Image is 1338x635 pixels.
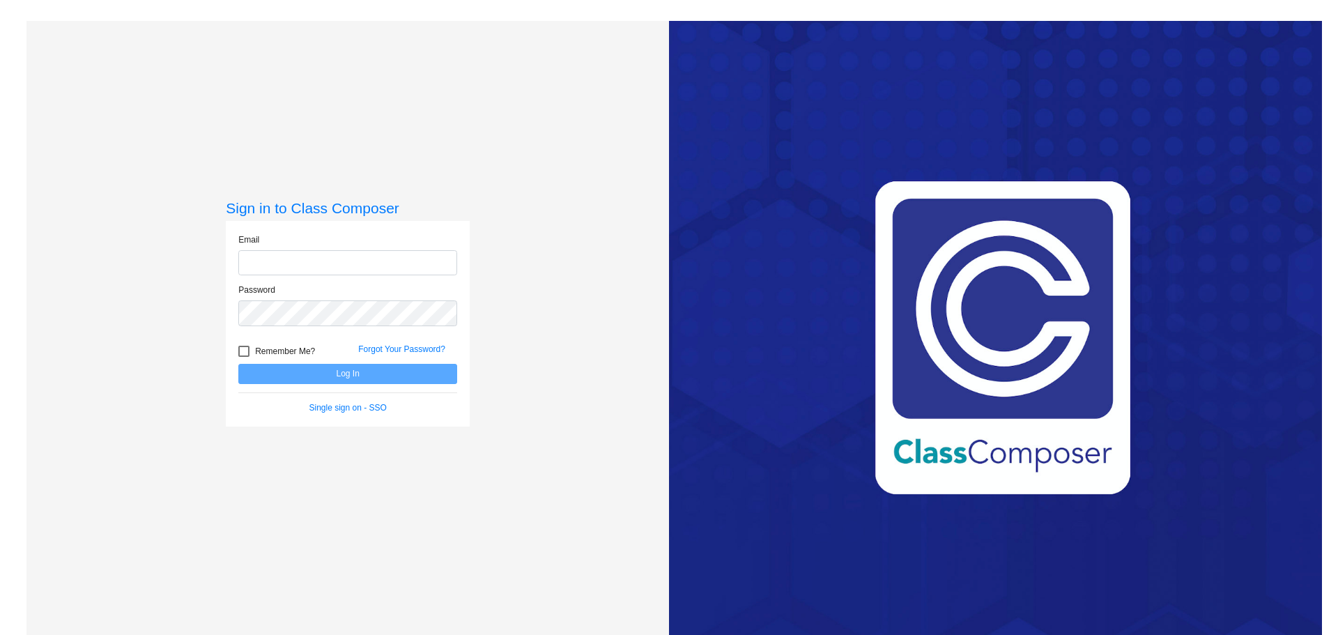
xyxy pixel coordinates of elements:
[226,199,470,217] h3: Sign in to Class Composer
[255,343,315,360] span: Remember Me?
[309,403,387,413] a: Single sign on - SSO
[238,364,457,384] button: Log In
[238,234,259,246] label: Email
[238,284,275,296] label: Password
[358,344,445,354] a: Forgot Your Password?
